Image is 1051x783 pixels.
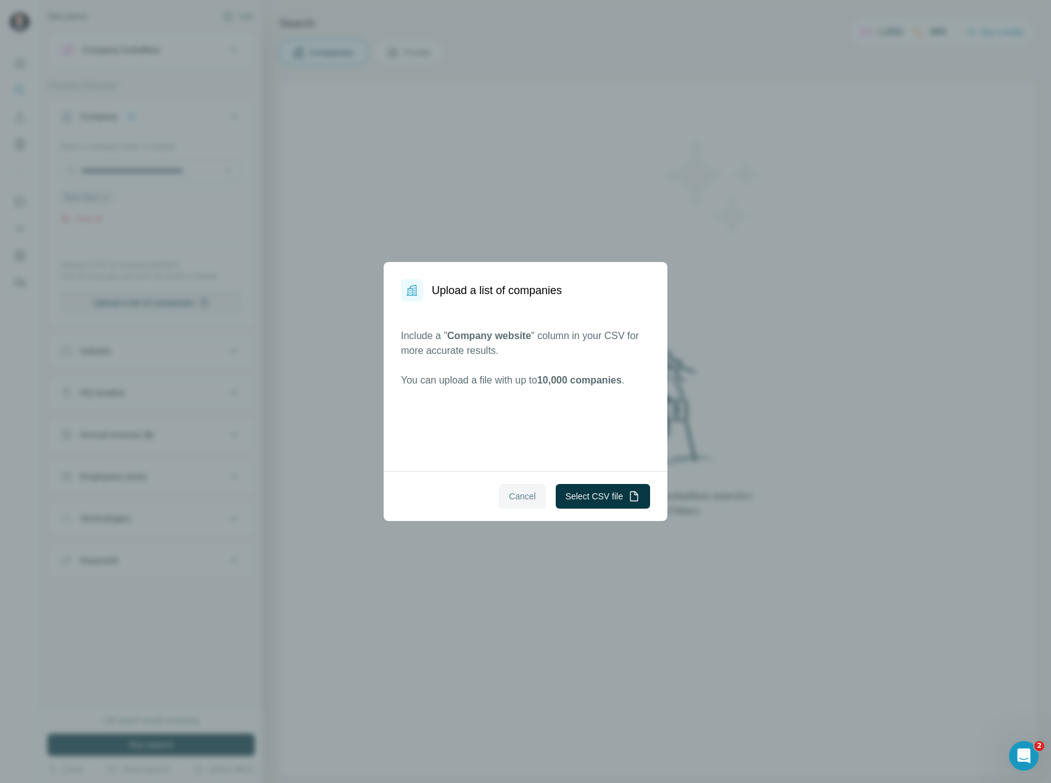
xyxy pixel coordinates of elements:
[401,373,650,388] p: You can upload a file with up to .
[447,330,531,341] span: Company website
[556,484,650,509] button: Select CSV file
[432,282,562,299] h1: Upload a list of companies
[499,484,546,509] button: Cancel
[537,375,622,385] span: 10,000 companies
[1009,741,1039,771] iframe: Intercom live chat
[401,329,650,358] p: Include a " " column in your CSV for more accurate results.
[509,490,536,502] span: Cancel
[1034,741,1044,751] span: 2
